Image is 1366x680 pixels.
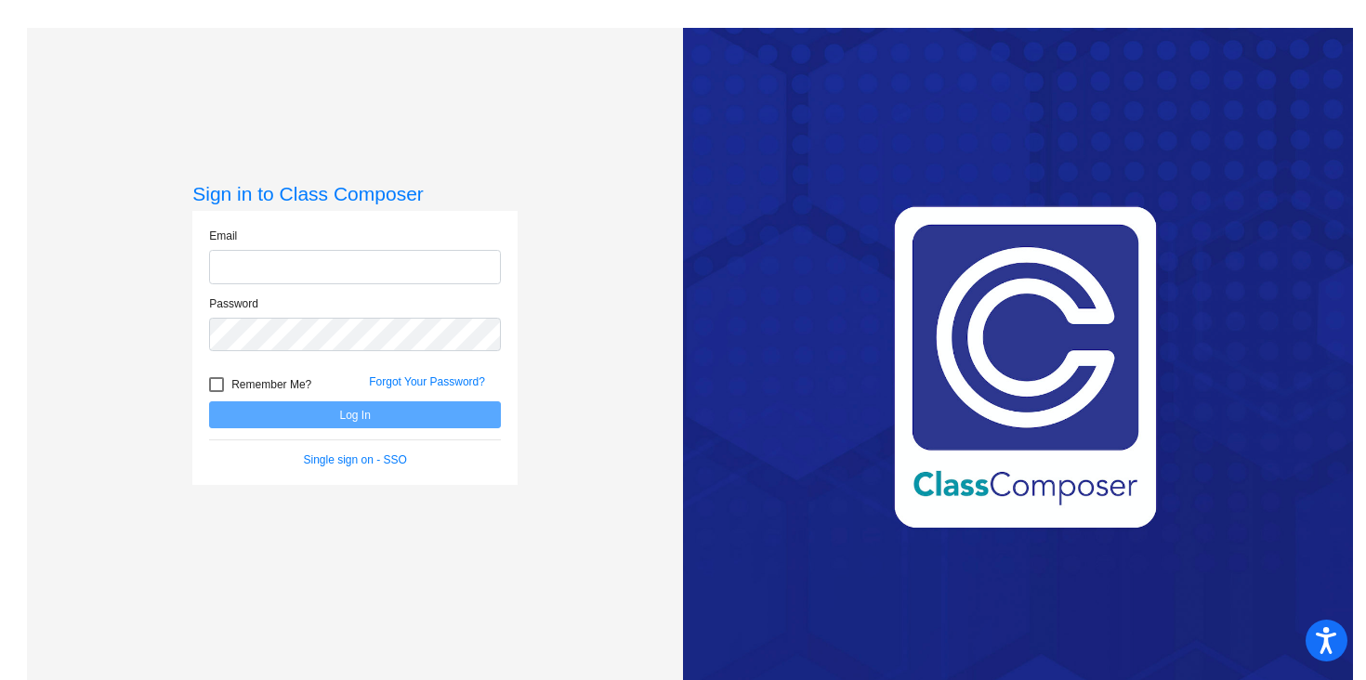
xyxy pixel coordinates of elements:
[231,373,311,396] span: Remember Me?
[209,295,258,312] label: Password
[209,228,237,244] label: Email
[369,375,485,388] a: Forgot Your Password?
[209,401,501,428] button: Log In
[192,182,518,205] h3: Sign in to Class Composer
[304,453,407,466] a: Single sign on - SSO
